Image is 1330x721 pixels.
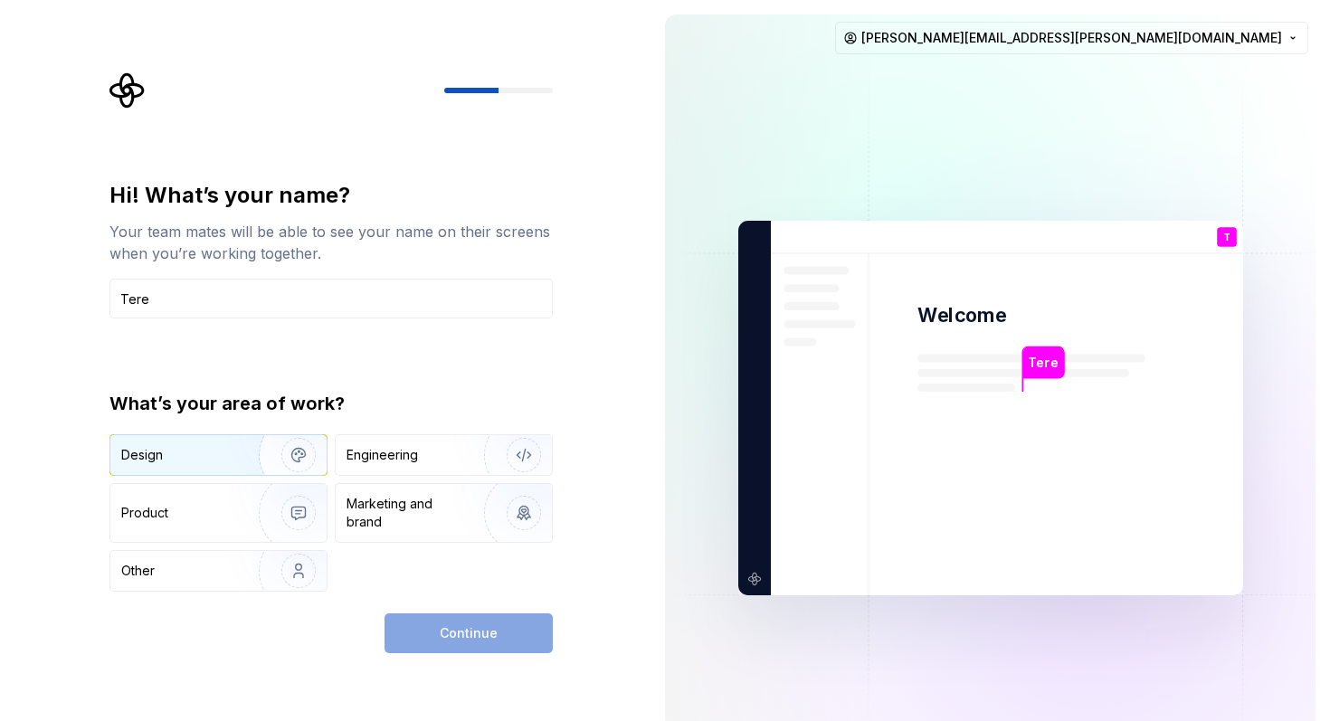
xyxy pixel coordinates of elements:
[347,446,418,464] div: Engineering
[917,302,1006,328] p: Welcome
[109,279,553,318] input: Han Solo
[121,504,168,522] div: Product
[835,22,1308,54] button: [PERSON_NAME][EMAIL_ADDRESS][PERSON_NAME][DOMAIN_NAME]
[1222,232,1230,242] p: T
[109,391,553,416] div: What’s your area of work?
[347,495,469,531] div: Marketing and brand
[109,72,146,109] svg: Supernova Logo
[121,562,155,580] div: Other
[1028,353,1058,373] p: Tere
[861,29,1282,47] span: [PERSON_NAME][EMAIL_ADDRESS][PERSON_NAME][DOMAIN_NAME]
[109,181,553,210] div: Hi! What’s your name?
[109,221,553,264] div: Your team mates will be able to see your name on their screens when you’re working together.
[121,446,163,464] div: Design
